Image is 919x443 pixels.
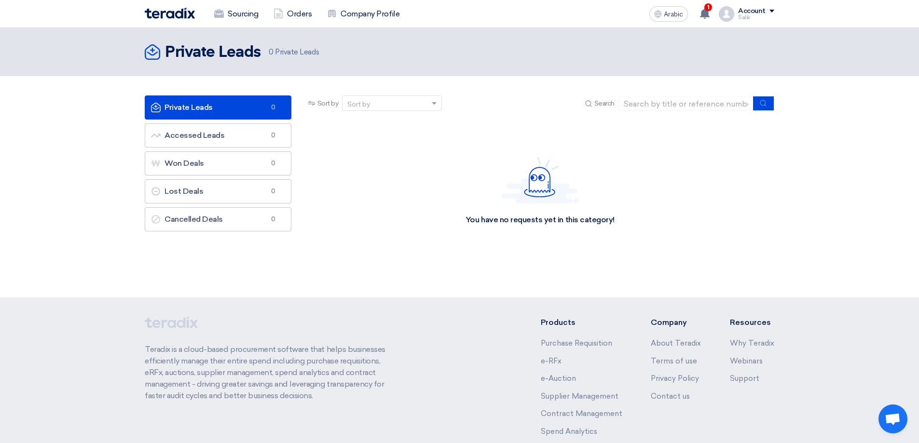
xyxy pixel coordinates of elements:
font: Cancelled Deals [165,215,223,224]
img: profile_test.png [719,6,734,22]
font: You have no requests yet in this category! [466,215,615,224]
font: Orders [287,9,312,18]
font: Private Leads [165,103,213,112]
font: Sort by [347,100,370,108]
a: Won Deals0 [145,151,291,175]
font: Company [651,318,687,327]
font: Company Profile [341,9,399,18]
font: 0 [271,188,275,195]
a: Contact us [651,392,690,401]
font: Account [738,7,766,15]
font: Won Deals [165,159,204,168]
a: Lost Deals0 [145,179,291,203]
a: Purchase Requisition [541,339,612,348]
img: Hello [501,157,578,203]
a: Contract Management [541,409,622,418]
a: e-RFx [541,357,562,365]
a: Supplier Management [541,392,618,401]
a: About Teradix [651,339,701,348]
font: 0 [271,215,275,223]
font: Search [594,99,615,107]
a: Open chat [878,404,907,433]
font: 0 [269,48,274,56]
a: Terms of use [651,357,697,365]
a: Private Leads0 [145,95,291,120]
a: Spend Analytics [541,427,597,436]
a: Orders [266,3,319,25]
font: 1 [707,4,710,11]
font: Products [541,318,576,327]
a: Support [730,374,759,383]
font: Private Leads [165,45,261,60]
font: Sort by [317,99,339,107]
font: Sourcing [228,9,258,18]
font: 0 [271,104,275,111]
font: Teradix is ​​a cloud-based procurement software that helps businesses efficiently manage their en... [145,345,385,400]
font: 0 [271,160,275,167]
a: Privacy Policy [651,374,699,383]
font: Accessed Leads [165,131,224,140]
input: Search by title or reference number [618,96,754,111]
font: Private Leads [275,48,319,56]
button: Arabic [649,6,688,22]
font: Lost Deals [165,187,203,196]
font: Arabic [664,10,683,18]
font: Resources [730,318,771,327]
img: Teradix logo [145,8,195,19]
a: Cancelled Deals0 [145,207,291,231]
a: Sourcing [206,3,266,25]
font: Salik [738,14,750,21]
a: Accessed Leads0 [145,123,291,148]
font: 0 [271,132,275,139]
a: Webinars [730,357,763,365]
a: Why Teradix [730,339,774,348]
a: e-Auction [541,374,576,383]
